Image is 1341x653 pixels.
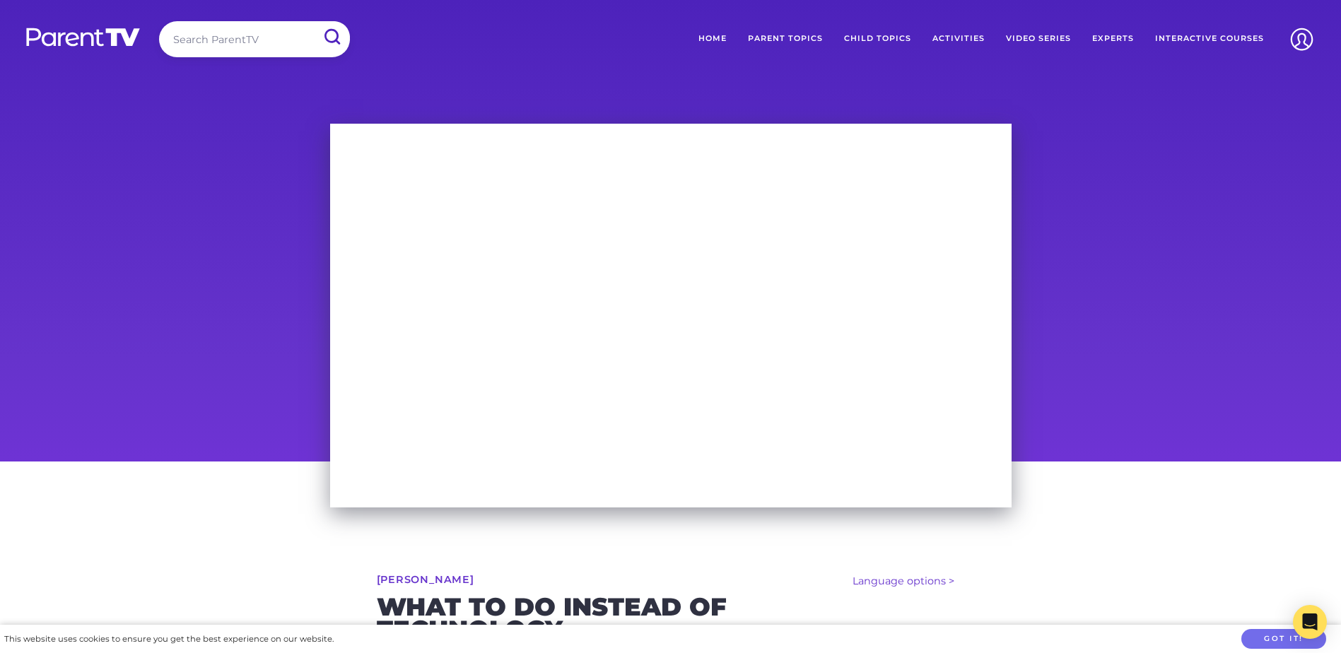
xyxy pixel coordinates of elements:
[1241,629,1326,649] button: Got it!
[25,27,141,47] img: parenttv-logo-white.4c85aaf.svg
[737,21,833,57] a: Parent Topics
[313,21,350,53] input: Submit
[995,21,1082,57] a: Video Series
[1144,21,1275,57] a: Interactive Courses
[377,596,965,640] h2: What to do instead of technology
[833,21,922,57] a: Child Topics
[922,21,995,57] a: Activities
[1284,21,1320,57] img: Account
[1082,21,1144,57] a: Experts
[159,21,350,57] input: Search ParentTV
[1293,605,1327,639] div: Open Intercom Messenger
[377,575,474,584] a: [PERSON_NAME]
[4,632,334,647] div: This website uses cookies to ensure you get the best experience on our website.
[688,21,737,57] a: Home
